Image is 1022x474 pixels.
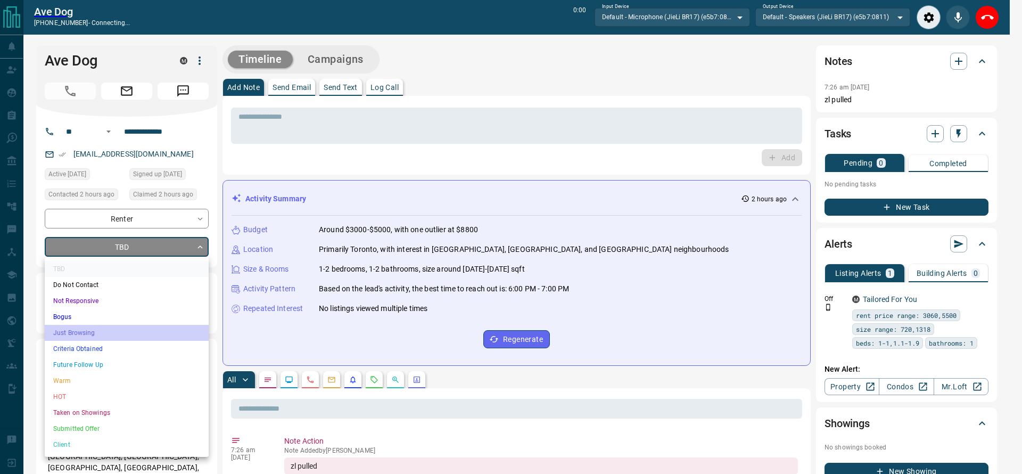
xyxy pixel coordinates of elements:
[45,421,209,437] li: Submitted Offer
[45,293,209,309] li: Not Responsive
[45,325,209,341] li: Just Browsing
[45,405,209,421] li: Taken on Showings
[45,309,209,325] li: Bogus
[45,437,209,453] li: Client
[45,389,209,405] li: HOT
[45,277,209,293] li: Do Not Contact
[45,341,209,357] li: Criteria Obtained
[45,357,209,373] li: Future Follow Up
[45,373,209,389] li: Warm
